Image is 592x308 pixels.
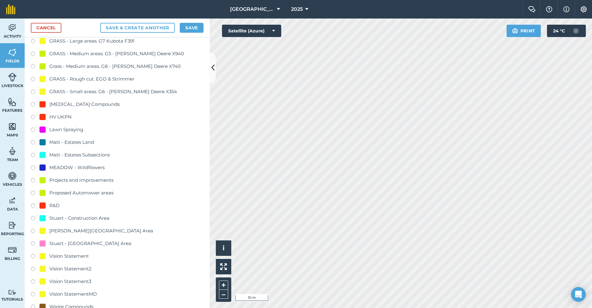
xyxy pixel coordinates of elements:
img: Two speech bubbles overlapping with the left bubble in the forefront [528,6,536,12]
img: fieldmargin Logo [6,4,15,14]
div: Projects and Improvements [49,177,113,184]
button: Save & Create Another [100,23,175,33]
img: svg+xml;base64,PD94bWwgdmVyc2lvbj0iMS4wIiBlbmNvZGluZz0idXRmLTgiPz4KPCEtLSBHZW5lcmF0b3I6IEFkb2JlIE... [8,73,17,82]
div: [MEDICAL_DATA] Compounds [49,101,120,108]
div: Stuart - [GEOGRAPHIC_DATA] Area [49,240,131,247]
img: A cog icon [580,6,587,12]
img: svg+xml;base64,PD94bWwgdmVyc2lvbj0iMS4wIiBlbmNvZGluZz0idXRmLTgiPz4KPCEtLSBHZW5lcmF0b3I6IEFkb2JlIE... [8,196,17,205]
img: svg+xml;base64,PD94bWwgdmVyc2lvbj0iMS4wIiBlbmNvZGluZz0idXRmLTgiPz4KPCEtLSBHZW5lcmF0b3I6IEFkb2JlIE... [8,289,17,295]
button: Print [507,25,541,37]
div: Proposed Automower areas [49,189,113,197]
button: Save [180,23,203,33]
div: GRASS - Medium areas. G5 - [PERSON_NAME] Deere X940 [49,50,184,57]
button: + [219,281,228,290]
div: GRASS - Rough cut. EGO & Strimmer [49,75,134,83]
button: – [219,290,228,299]
img: svg+xml;base64,PD94bWwgdmVyc2lvbj0iMS4wIiBlbmNvZGluZz0idXRmLTgiPz4KPCEtLSBHZW5lcmF0b3I6IEFkb2JlIE... [8,171,17,181]
div: R&D [49,202,60,209]
div: Vision StatementMD [49,290,97,298]
div: Stuart - Construction Area [49,214,109,222]
img: svg+xml;base64,PHN2ZyB4bWxucz0iaHR0cDovL3d3dy53My5vcmcvMjAwMC9zdmciIHdpZHRoPSIxNyIgaGVpZ2h0PSIxNy... [563,6,569,13]
div: Vision Statement2 [49,265,92,273]
span: 24 ° C [553,25,565,37]
span: i [223,244,224,252]
img: Four arrows, one pointing top left, one top right, one bottom right and the last bottom left [220,263,227,270]
img: svg+xml;base64,PHN2ZyB4bWxucz0iaHR0cDovL3d3dy53My5vcmcvMjAwMC9zdmciIHdpZHRoPSIxOSIgaGVpZ2h0PSIyNC... [512,27,518,35]
div: Vision Statement [49,252,89,260]
img: svg+xml;base64,PD94bWwgdmVyc2lvbj0iMS4wIiBlbmNvZGluZz0idXRmLTgiPz4KPCEtLSBHZW5lcmF0b3I6IEFkb2JlIE... [8,221,17,230]
button: Satellite (Azure) [222,25,281,37]
div: HV UKPN [49,113,72,121]
img: svg+xml;base64,PHN2ZyB4bWxucz0iaHR0cDovL3d3dy53My5vcmcvMjAwMC9zdmciIHdpZHRoPSI1NiIgaGVpZ2h0PSI2MC... [8,48,17,57]
div: GRASS - Large areas. G7 Kubota F391 [49,37,134,45]
div: Matt - Estates Land [49,139,94,146]
div: MEADOW - Wildflowers [49,164,105,171]
img: svg+xml;base64,PD94bWwgdmVyc2lvbj0iMS4wIiBlbmNvZGluZz0idXRmLTgiPz4KPCEtLSBHZW5lcmF0b3I6IEFkb2JlIE... [8,245,17,255]
div: Matt - Estates Subsections [49,151,110,159]
div: Grass - Medium areas. G8 - [PERSON_NAME] Deere X740 [49,63,181,70]
span: 2025 [291,6,303,13]
div: Vision Statement3 [49,278,91,285]
img: svg+xml;base64,PD94bWwgdmVyc2lvbj0iMS4wIiBlbmNvZGluZz0idXRmLTgiPz4KPCEtLSBHZW5lcmF0b3I6IEFkb2JlIE... [8,147,17,156]
div: GRASS - Small areas. G6 - [PERSON_NAME] Deere X354 [49,88,177,95]
span: [GEOGRAPHIC_DATA] (Gardens) [230,6,274,13]
img: svg+xml;base64,PD94bWwgdmVyc2lvbj0iMS4wIiBlbmNvZGluZz0idXRmLTgiPz4KPCEtLSBHZW5lcmF0b3I6IEFkb2JlIE... [8,23,17,32]
img: A question mark icon [545,6,553,12]
div: Lawn Spraying [49,126,83,133]
button: 24 °C [547,25,586,37]
img: svg+xml;base64,PHN2ZyB4bWxucz0iaHR0cDovL3d3dy53My5vcmcvMjAwMC9zdmciIHdpZHRoPSI1NiIgaGVpZ2h0PSI2MC... [8,122,17,131]
button: i [216,240,231,256]
img: svg+xml;base64,PD94bWwgdmVyc2lvbj0iMS4wIiBlbmNvZGluZz0idXRmLTgiPz4KPCEtLSBHZW5lcmF0b3I6IEFkb2JlIE... [570,25,582,37]
div: [PERSON_NAME][GEOGRAPHIC_DATA] Area [49,227,153,235]
a: Cancel [31,23,61,33]
img: svg+xml;base64,PHN2ZyB4bWxucz0iaHR0cDovL3d3dy53My5vcmcvMjAwMC9zdmciIHdpZHRoPSI1NiIgaGVpZ2h0PSI2MC... [8,97,17,106]
div: Open Intercom Messenger [571,287,586,302]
